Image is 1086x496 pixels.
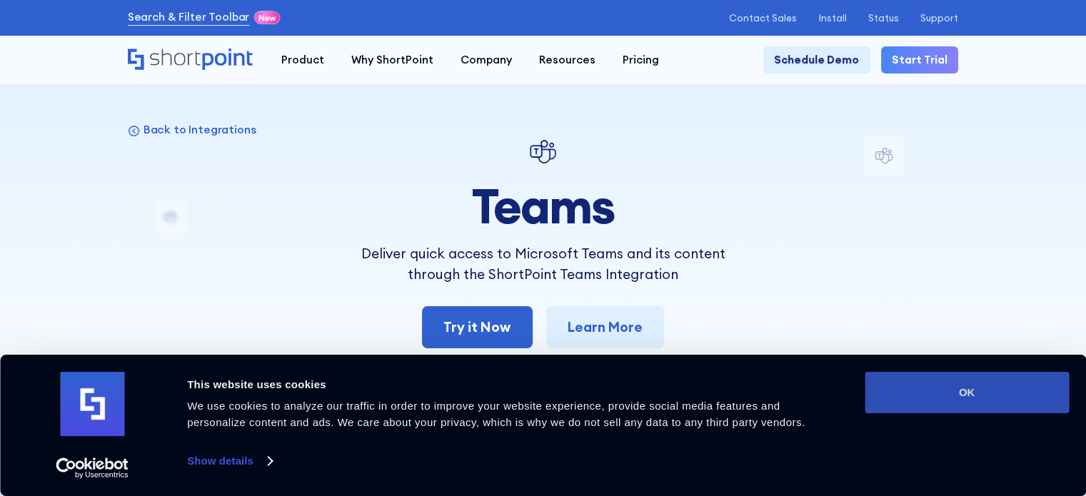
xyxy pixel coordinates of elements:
[144,122,256,137] p: Back to Integrations
[60,372,124,436] img: logo
[351,52,433,69] div: Why ShortPoint
[763,46,870,74] a: Schedule Demo
[526,46,609,74] a: Resources
[187,400,805,428] span: We use cookies to analyze our traffic in order to improve your website experience, provide social...
[128,9,250,26] a: Search & Filter Toolbar
[546,306,665,348] a: Learn More
[818,13,846,24] a: Install
[128,122,256,137] a: Back to Integrations
[868,13,899,24] a: Status
[422,306,533,348] a: Try it Now
[527,136,560,168] img: Teams
[30,457,155,479] a: Usercentrics Cookiebot - opens in a new window
[268,46,338,74] a: Product
[447,46,526,74] a: Company
[539,52,595,69] div: Resources
[187,450,271,472] a: Show details
[338,46,447,74] a: Why ShortPoint
[920,13,958,24] a: Support
[339,179,746,233] h1: Teams
[609,46,673,74] a: Pricing
[623,52,659,69] div: Pricing
[865,372,1069,413] button: OK
[339,243,746,284] p: Deliver quick access to Microsoft Teams and its content through the ShortPoint Teams Integration
[281,52,324,69] div: Product
[729,13,797,24] a: Contact Sales
[187,376,833,393] div: This website uses cookies
[128,49,254,72] a: Home
[881,46,958,74] a: Start Trial
[461,52,512,69] div: Company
